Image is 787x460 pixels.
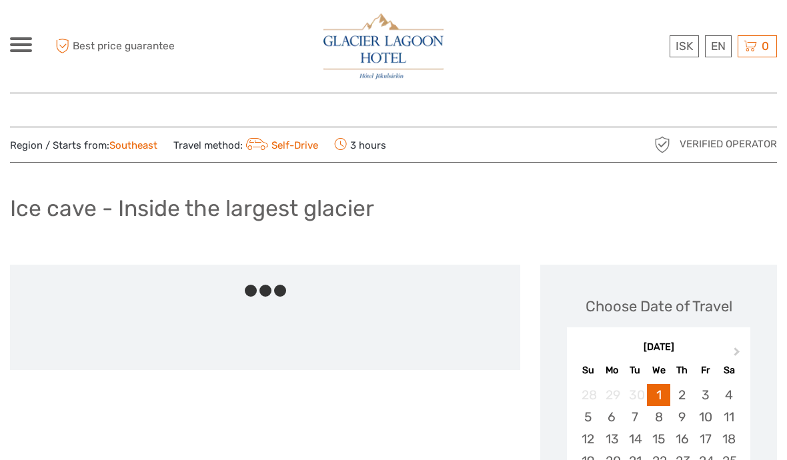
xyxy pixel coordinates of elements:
[717,428,740,450] div: Choose Saturday, October 18th, 2025
[647,428,670,450] div: Choose Wednesday, October 15th, 2025
[600,428,624,450] div: Choose Monday, October 13th, 2025
[680,137,777,151] span: Verified Operator
[576,406,600,428] div: Choose Sunday, October 5th, 2025
[652,134,673,155] img: verified_operator_grey_128.png
[717,384,740,406] div: Choose Saturday, October 4th, 2025
[694,406,717,428] div: Choose Friday, October 10th, 2025
[600,406,624,428] div: Choose Monday, October 6th, 2025
[600,384,624,406] div: Not available Monday, September 29th, 2025
[717,361,740,379] div: Sa
[647,384,670,406] div: Choose Wednesday, October 1st, 2025
[600,361,624,379] div: Mo
[705,35,732,57] div: EN
[670,428,694,450] div: Choose Thursday, October 16th, 2025
[624,428,647,450] div: Choose Tuesday, October 14th, 2025
[173,135,318,154] span: Travel method:
[717,406,740,428] div: Choose Saturday, October 11th, 2025
[670,384,694,406] div: Choose Thursday, October 2nd, 2025
[243,139,318,151] a: Self-Drive
[576,384,600,406] div: Not available Sunday, September 28th, 2025
[586,296,732,317] div: Choose Date of Travel
[670,406,694,428] div: Choose Thursday, October 9th, 2025
[647,361,670,379] div: We
[10,195,374,222] h1: Ice cave - Inside the largest glacier
[670,361,694,379] div: Th
[694,428,717,450] div: Choose Friday, October 17th, 2025
[647,406,670,428] div: Choose Wednesday, October 8th, 2025
[576,361,600,379] div: Su
[676,39,693,53] span: ISK
[760,39,771,53] span: 0
[323,13,444,79] img: 2790-86ba44ba-e5e5-4a53-8ab7-28051417b7bc_logo_big.jpg
[576,428,600,450] div: Choose Sunday, October 12th, 2025
[624,384,647,406] div: Not available Tuesday, September 30th, 2025
[10,139,157,153] span: Region / Starts from:
[728,344,749,365] button: Next Month
[694,361,717,379] div: Fr
[694,384,717,406] div: Choose Friday, October 3rd, 2025
[334,135,386,154] span: 3 hours
[109,139,157,151] a: Southeast
[624,406,647,428] div: Choose Tuesday, October 7th, 2025
[567,341,750,355] div: [DATE]
[624,361,647,379] div: Tu
[52,35,202,57] span: Best price guarantee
